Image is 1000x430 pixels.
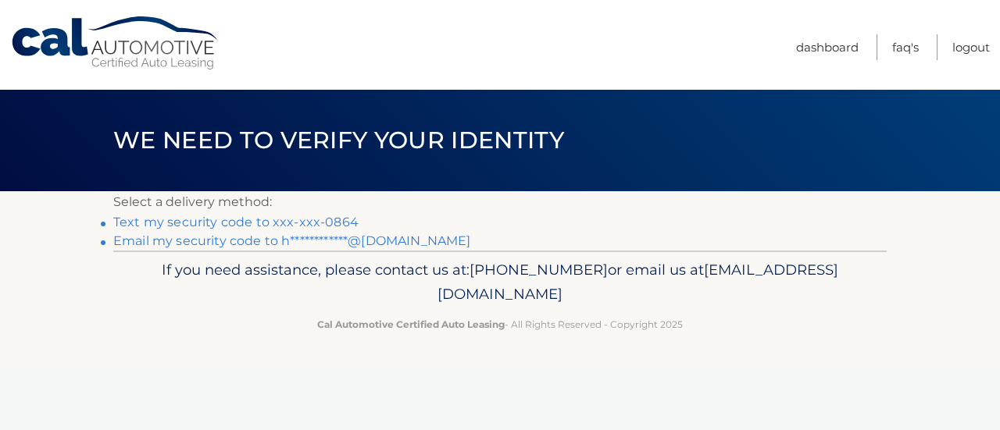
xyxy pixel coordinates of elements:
[470,261,608,279] span: [PHONE_NUMBER]
[10,16,221,71] a: Cal Automotive
[113,126,564,155] span: We need to verify your identity
[123,258,877,307] p: If you need assistance, please contact us at: or email us at
[123,316,877,332] p: - All Rights Reserved - Copyright 2025
[952,34,990,60] a: Logout
[113,191,887,213] p: Select a delivery method:
[113,215,359,229] a: Text my security code to xxx-xxx-0864
[892,34,919,60] a: FAQ's
[796,34,859,60] a: Dashboard
[317,318,505,330] strong: Cal Automotive Certified Auto Leasing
